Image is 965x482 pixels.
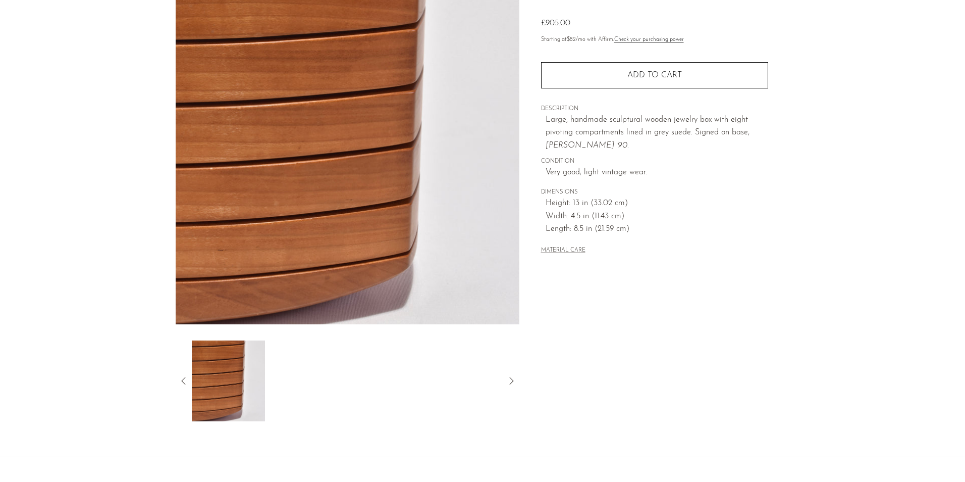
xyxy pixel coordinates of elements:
a: Check your purchasing power - Learn more about Affirm Financing (opens in modal) [614,37,684,42]
span: CONDITION [541,157,768,166]
span: Large, handmade sculptural wooden jewelry box with eight pivoting compartments lined in grey sued... [546,116,749,150]
span: Height: 13 in (33.02 cm) [546,197,768,210]
img: Pivoting Jewelry Box [192,341,265,421]
span: Very good; light vintage wear. [546,166,768,179]
span: Width: 4.5 in (11.43 cm) [546,210,768,223]
span: Length: 8.5 in (21.59 cm) [546,223,768,236]
span: $82 [567,37,576,42]
button: MATERIAL CARE [541,247,585,255]
em: [PERSON_NAME] '90. [546,141,629,150]
span: DIMENSIONS [541,188,768,197]
span: Add to cart [627,71,682,79]
p: Starting at /mo with Affirm. [541,35,768,44]
span: £905.00 [541,19,570,27]
button: Add to cart [541,62,768,88]
span: DESCRIPTION [541,105,768,114]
